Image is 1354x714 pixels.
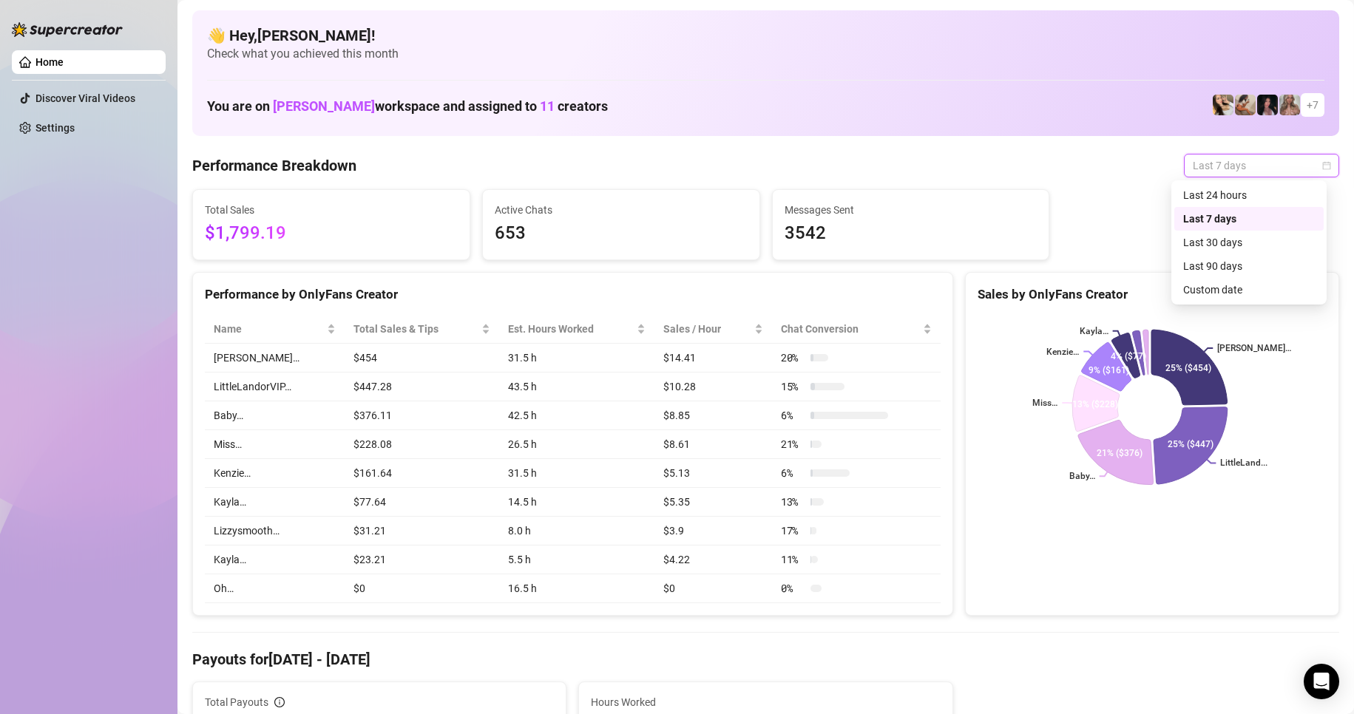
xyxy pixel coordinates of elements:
[499,430,654,459] td: 26.5 h
[654,517,772,545] td: $3.9
[1220,458,1267,469] text: LittleLand...
[499,517,654,545] td: 8.0 h
[495,202,748,218] span: Active Chats
[205,545,345,574] td: Kayla…
[1183,258,1315,274] div: Last 90 days
[785,202,1037,218] span: Messages Sent
[654,401,772,430] td: $8.85
[345,574,499,603] td: $0
[192,155,356,176] h4: Performance Breakdown
[781,551,805,568] span: 11 %
[1279,95,1300,115] img: Kenzie (@dmaxkenz)
[345,430,499,459] td: $228.08
[785,220,1037,248] span: 3542
[1213,95,1233,115] img: Avry (@avryjennerfree)
[499,344,654,373] td: 31.5 h
[654,574,772,603] td: $0
[205,574,345,603] td: Oh…
[345,517,499,545] td: $31.21
[495,220,748,248] span: 653
[499,488,654,517] td: 14.5 h
[205,373,345,401] td: LittleLandorVIP…
[1174,207,1324,231] div: Last 7 days
[12,22,123,37] img: logo-BBDzfeDw.svg
[654,315,772,344] th: Sales / Hour
[781,580,805,596] span: 0 %
[345,459,499,488] td: $161.64
[1046,347,1079,357] text: Kenzie…
[772,315,941,344] th: Chat Conversion
[205,315,345,344] th: Name
[192,649,1339,670] h4: Payouts for [DATE] - [DATE]
[345,315,499,344] th: Total Sales & Tips
[205,202,458,218] span: Total Sales
[1080,326,1108,336] text: Kayla…
[273,98,375,114] span: [PERSON_NAME]
[1069,472,1095,482] text: Baby…
[1183,211,1315,227] div: Last 7 days
[781,436,805,452] span: 21 %
[1032,398,1057,408] text: Miss…
[978,285,1327,305] div: Sales by OnlyFans Creator
[207,25,1324,46] h4: 👋 Hey, [PERSON_NAME] !
[654,459,772,488] td: $5.13
[781,494,805,510] span: 13 %
[214,321,324,337] span: Name
[205,488,345,517] td: Kayla…
[35,122,75,134] a: Settings
[1193,154,1330,177] span: Last 7 days
[781,465,805,481] span: 6 %
[1257,95,1278,115] img: Baby (@babyyyybellaa)
[508,321,634,337] div: Est. Hours Worked
[1174,278,1324,302] div: Custom date
[540,98,555,114] span: 11
[1183,282,1315,298] div: Custom date
[1183,234,1315,251] div: Last 30 days
[205,459,345,488] td: Kenzie…
[207,46,1324,62] span: Check what you achieved this month
[205,220,458,248] span: $1,799.19
[1322,161,1331,170] span: calendar
[345,545,499,574] td: $23.21
[1304,664,1339,699] div: Open Intercom Messenger
[654,430,772,459] td: $8.61
[345,344,499,373] td: $454
[499,373,654,401] td: 43.5 h
[781,523,805,539] span: 17 %
[207,98,608,115] h1: You are on workspace and assigned to creators
[654,545,772,574] td: $4.22
[274,697,285,707] span: info-circle
[1183,187,1315,203] div: Last 24 hours
[205,344,345,373] td: [PERSON_NAME]…
[35,92,135,104] a: Discover Viral Videos
[499,545,654,574] td: 5.5 h
[205,517,345,545] td: Lizzysmooth…
[781,350,805,366] span: 20 %
[205,694,268,710] span: Total Payouts
[35,56,64,68] a: Home
[654,488,772,517] td: $5.35
[345,488,499,517] td: $77.64
[205,285,941,305] div: Performance by OnlyFans Creator
[591,694,940,710] span: Hours Worked
[781,321,920,337] span: Chat Conversion
[353,321,478,337] span: Total Sales & Tips
[205,401,345,430] td: Baby…
[499,459,654,488] td: 31.5 h
[654,373,772,401] td: $10.28
[1174,231,1324,254] div: Last 30 days
[205,430,345,459] td: Miss…
[781,407,805,424] span: 6 %
[1174,183,1324,207] div: Last 24 hours
[345,373,499,401] td: $447.28
[499,401,654,430] td: 42.5 h
[1174,254,1324,278] div: Last 90 days
[1235,95,1256,115] img: Kayla (@kaylathaylababy)
[1307,97,1319,113] span: + 7
[654,344,772,373] td: $14.41
[499,574,654,603] td: 16.5 h
[1217,343,1291,353] text: [PERSON_NAME]…
[781,378,805,395] span: 15 %
[345,401,499,430] td: $376.11
[663,321,751,337] span: Sales / Hour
